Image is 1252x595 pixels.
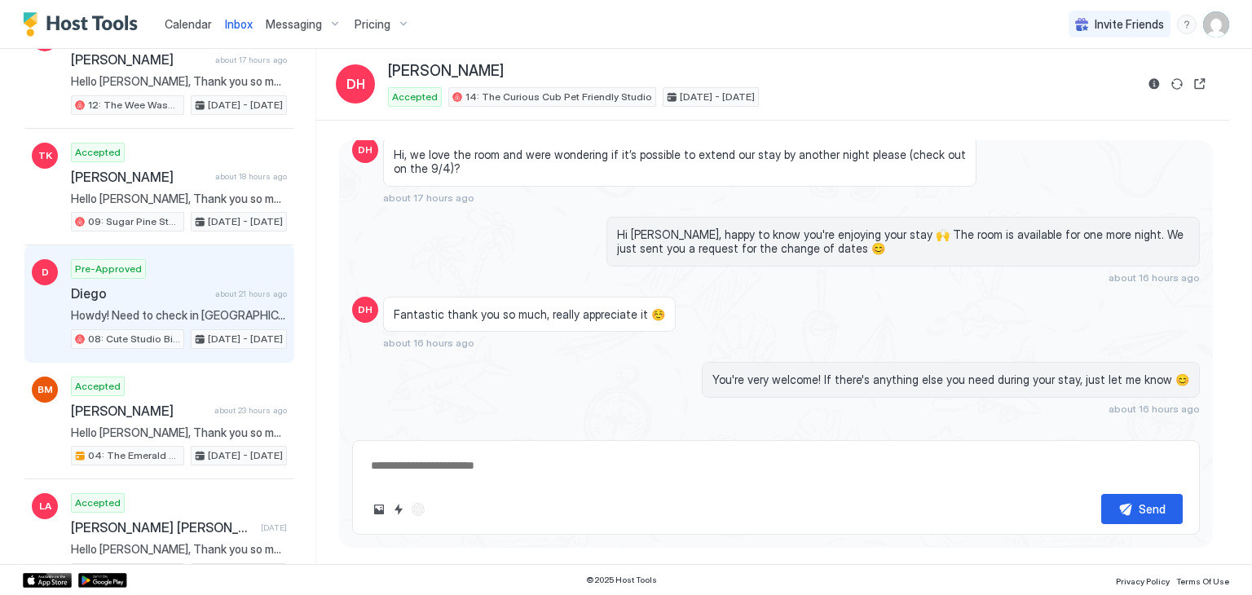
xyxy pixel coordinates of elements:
a: Google Play Store [78,573,127,588]
span: Inbox [225,17,253,31]
span: DH [346,74,365,94]
span: Accepted [75,496,121,510]
a: Calendar [165,15,212,33]
button: Open reservation [1190,74,1210,94]
span: Invite Friends [1095,17,1164,32]
span: 04: The Emerald Bay Pet Friendly Studio [88,448,180,463]
span: [PERSON_NAME] [71,403,208,419]
a: Host Tools Logo [23,12,145,37]
span: Terms Of Use [1176,576,1229,586]
a: App Store [23,573,72,588]
span: [DATE] - [DATE] [208,332,283,346]
span: Hello [PERSON_NAME], Thank you so much for your booking! We'll send the check-in instructions [DA... [71,74,287,89]
span: © 2025 Host Tools [586,575,657,585]
span: Hi [PERSON_NAME], happy to know you're enjoying your stay 🙌 The room is available for one more ni... [617,227,1189,256]
span: D [42,265,49,280]
span: [DATE] - [DATE] [680,90,755,104]
span: 12: The Wee Washoe Pet-Friendly Studio [88,98,180,112]
span: Hello [PERSON_NAME], Thank you so much for your booking! We'll send the check-in instructions [DA... [71,542,287,557]
span: Accepted [392,90,438,104]
span: Howdy! Need to check in [GEOGRAPHIC_DATA] [DATE] as opposed to after 4 PM is that a possibility? [71,308,287,323]
span: [PERSON_NAME] [PERSON_NAME] [71,519,254,535]
span: Accepted [75,379,121,394]
span: [DATE] - [DATE] [208,448,283,463]
span: Pre-Approved [75,262,142,276]
button: Sync reservation [1167,74,1187,94]
span: about 21 hours ago [215,289,287,299]
span: about 16 hours ago [1109,403,1200,415]
button: Upload image [369,500,389,519]
div: User profile [1203,11,1229,37]
button: Send [1101,494,1183,524]
span: Fantastic thank you so much, really appreciate it ☺️ [394,307,665,322]
span: about 16 hours ago [383,337,474,349]
span: about 17 hours ago [215,55,287,65]
span: Calendar [165,17,212,31]
span: [PERSON_NAME] [71,51,209,68]
span: TK [38,148,52,163]
button: Quick reply [389,500,408,519]
span: 08: Cute Studio Bike to Beach [88,332,180,346]
span: [DATE] - [DATE] [208,214,283,229]
span: Hi, we love the room and were wondering if it’s possible to extend our stay by another night plea... [394,148,966,176]
span: Diego [71,285,209,302]
span: about 17 hours ago [383,192,474,204]
span: Hello [PERSON_NAME], Thank you so much for your booking! We'll send the check-in instructions [DA... [71,192,287,206]
span: Messaging [266,17,322,32]
span: DH [358,143,373,157]
span: about 23 hours ago [214,405,287,416]
span: You're very welcome! If there's anything else you need during your stay, just let me know 😊 [712,372,1189,387]
span: DH [358,302,373,317]
span: Pricing [355,17,390,32]
a: Terms Of Use [1176,571,1229,588]
span: 09: Sugar Pine Studio at [GEOGRAPHIC_DATA] [88,214,180,229]
span: [DATE] - [DATE] [208,98,283,112]
span: about 16 hours ago [1109,271,1200,284]
div: menu [1177,15,1197,34]
span: Accepted [75,145,121,160]
span: BM [37,382,53,397]
span: Privacy Policy [1116,576,1170,586]
span: [DATE] [261,522,287,533]
span: 14: The Curious Cub Pet Friendly Studio [465,90,652,104]
button: Reservation information [1144,74,1164,94]
a: Inbox [225,15,253,33]
a: Privacy Policy [1116,571,1170,588]
span: about 18 hours ago [215,171,287,182]
span: LA [39,499,51,513]
div: Send [1139,500,1166,518]
span: [PERSON_NAME] [71,169,209,185]
span: [PERSON_NAME] [388,62,504,81]
span: Hello [PERSON_NAME], Thank you so much for your booking! We'll send the check-in instructions [DA... [71,425,287,440]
